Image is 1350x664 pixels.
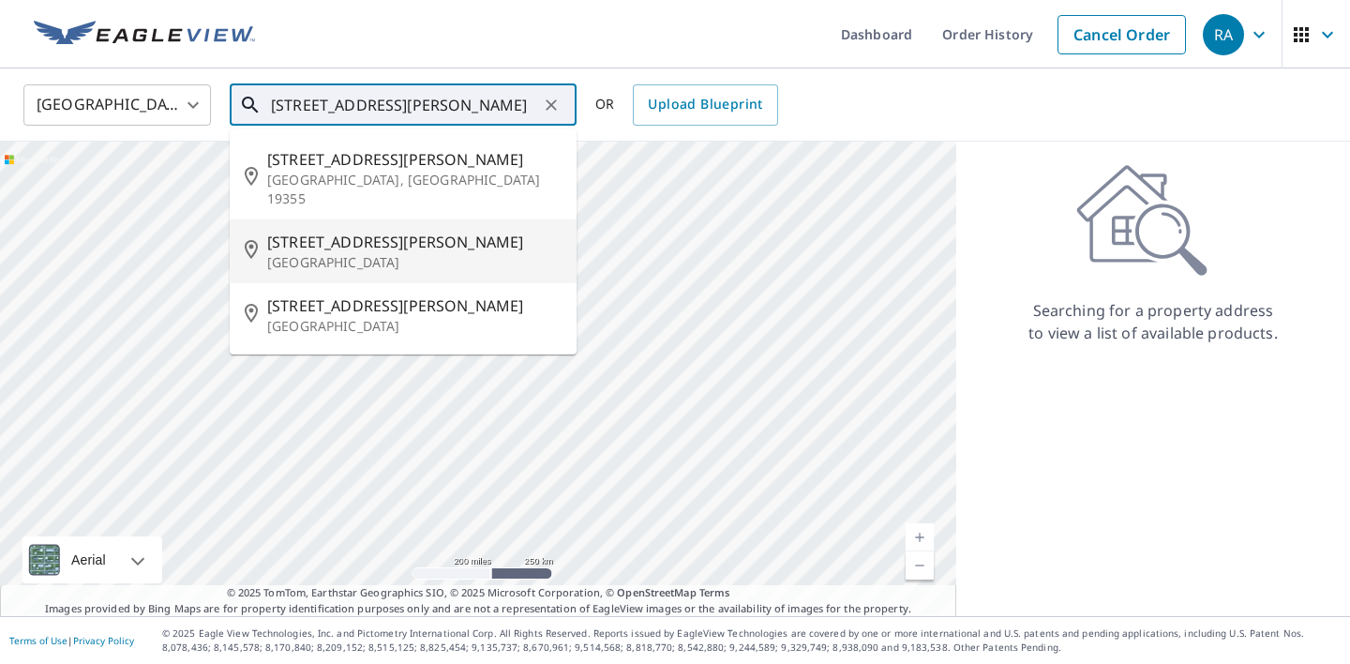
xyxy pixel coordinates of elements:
a: OpenStreetMap [617,585,696,599]
span: © 2025 TomTom, Earthstar Geographics SIO, © 2025 Microsoft Corporation, © [227,585,730,601]
a: Upload Blueprint [633,84,777,126]
div: [GEOGRAPHIC_DATA] [23,79,211,131]
span: Upload Blueprint [648,93,762,116]
span: [STREET_ADDRESS][PERSON_NAME] [267,231,562,253]
span: [STREET_ADDRESS][PERSON_NAME] [267,148,562,171]
a: Cancel Order [1057,15,1186,54]
a: Terms of Use [9,634,67,647]
div: Aerial [22,536,162,583]
div: OR [595,84,778,126]
p: [GEOGRAPHIC_DATA], [GEOGRAPHIC_DATA] 19355 [267,171,562,208]
button: Clear [538,92,564,118]
p: [GEOGRAPHIC_DATA] [267,253,562,272]
a: Current Level 5, Zoom In [906,523,934,551]
img: EV Logo [34,21,255,49]
div: RA [1203,14,1244,55]
a: Terms [699,585,730,599]
span: [STREET_ADDRESS][PERSON_NAME] [267,294,562,317]
a: Privacy Policy [73,634,134,647]
p: Searching for a property address to view a list of available products. [1027,299,1279,344]
div: Aerial [66,536,112,583]
p: | [9,635,134,646]
a: Current Level 5, Zoom Out [906,551,934,580]
p: [GEOGRAPHIC_DATA] [267,317,562,336]
p: © 2025 Eagle View Technologies, Inc. and Pictometry International Corp. All Rights Reserved. Repo... [162,626,1341,655]
input: Search by address or latitude-longitude [271,79,538,131]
